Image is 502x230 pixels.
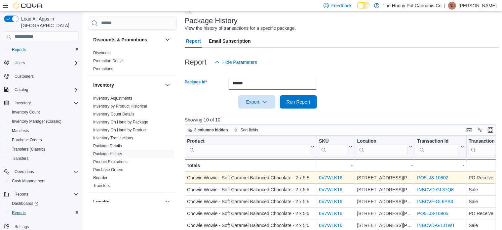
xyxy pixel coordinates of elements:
[357,138,413,155] button: Location
[187,138,315,155] button: Product
[164,36,172,44] button: Discounts & Promotions
[93,112,135,117] span: Inventory Count Details
[231,126,261,134] button: Sort fields
[417,187,453,192] a: INBCVD-GL37Q8
[187,209,315,217] div: Chowie Wowie - Soft Caramel Balanced Chocolate - 2 x 5:5
[331,2,352,9] span: Feedback
[12,190,31,198] button: Reports
[15,169,34,174] span: Operations
[242,95,271,109] span: Export
[187,174,315,182] div: Chowie Wowie - Soft Caramel Balanced Chocolate - 2 x 5:5
[7,208,81,217] button: Reports
[7,176,81,186] button: Cash Management
[9,177,48,185] a: Cash Management
[93,160,128,164] a: Product Expirations
[9,108,79,116] span: Inventory Count
[319,223,342,228] a: 0V7WLK16
[93,59,125,63] a: Promotion Details
[93,199,109,205] h3: Loyalty
[319,138,347,155] div: SKU URL
[15,87,28,92] span: Catalog
[319,161,353,169] div: -
[93,119,148,125] span: Inventory On Hand by Package
[319,175,342,180] a: 0V7WLK16
[187,186,315,194] div: Chowie Wowie - Soft Caramel Balanced Chocolate - 2 x 5:5
[12,47,26,52] span: Reports
[194,127,228,133] span: 3 columns hidden
[93,167,123,172] span: Purchase Orders
[12,59,27,67] button: Users
[15,60,25,66] span: Users
[12,168,79,176] span: Operations
[9,136,45,144] a: Purchase Orders
[12,119,61,124] span: Inventory Manager (Classic)
[7,145,81,154] button: Transfers (Classic)
[12,178,45,184] span: Cash Management
[93,36,147,43] h3: Discounts & Promotions
[1,85,81,94] button: Catalog
[93,104,147,109] a: Inventory by Product Historical
[287,99,310,105] span: Run Report
[9,117,64,125] a: Inventory Manager (Classic)
[280,95,317,109] button: Run Report
[93,199,162,205] button: Loyalty
[9,108,43,116] a: Inventory Count
[187,221,315,229] div: Chowie Wowie - Soft Caramel Balanced Chocolate - 2 x 5:5
[357,221,413,229] div: [STREET_ADDRESS][PERSON_NAME]
[357,138,407,155] div: Location
[187,198,315,206] div: Chowie Wowie - Soft Caramel Balanced Chocolate - 2 x 5:5
[93,127,146,133] span: Inventory On Hand by Product
[164,81,172,89] button: Inventory
[9,209,28,217] a: Reports
[185,126,231,134] button: 3 columns hidden
[12,190,79,198] span: Reports
[88,49,177,75] div: Discounts & Promotions
[93,143,122,149] span: Package Details
[417,138,459,155] div: Transaction Id URL
[12,128,29,133] span: Manifests
[319,199,342,204] a: 0V7WLK16
[19,16,79,29] span: Load All Apps in [GEOGRAPHIC_DATA]
[15,192,28,197] span: Reports
[319,211,342,216] a: 0V7WLK16
[459,2,497,10] p: [PERSON_NAME]
[212,56,260,69] button: Hide Parameters
[93,183,110,188] a: Transfers
[9,127,31,135] a: Manifests
[357,174,413,182] div: [STREET_ADDRESS][PERSON_NAME]
[486,126,494,134] button: Enter fullscreen
[12,168,37,176] button: Operations
[9,127,79,135] span: Manifests
[7,45,81,54] button: Reports
[93,135,133,141] span: Inventory Transactions
[164,198,172,206] button: Loyalty
[93,67,113,71] a: Promotions
[357,161,413,169] div: -
[357,186,413,194] div: [STREET_ADDRESS][PERSON_NAME]
[13,2,43,9] img: Cova
[241,127,258,133] span: Sort fields
[1,167,81,176] button: Operations
[417,175,448,180] a: PO5LJ3-10802
[7,154,81,163] button: Transfers
[93,175,107,180] a: Reorder
[93,96,132,101] a: Inventory Adjustments
[93,96,132,101] span: Inventory Adjustments
[357,198,413,206] div: [STREET_ADDRESS][PERSON_NAME]
[417,138,459,144] div: Transaction Id
[357,209,413,217] div: [STREET_ADDRESS][PERSON_NAME]
[9,177,79,185] span: Cash Management
[417,138,464,155] button: Transaction Id
[15,224,29,229] span: Settings
[12,86,79,94] span: Catalog
[476,126,484,134] button: Display options
[12,110,40,115] span: Inventory Count
[448,2,456,10] div: Niki Lai
[9,145,48,153] a: Transfers (Classic)
[93,82,162,88] button: Inventory
[357,2,371,9] input: Dark Mode
[12,99,33,107] button: Inventory
[9,155,79,162] span: Transfers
